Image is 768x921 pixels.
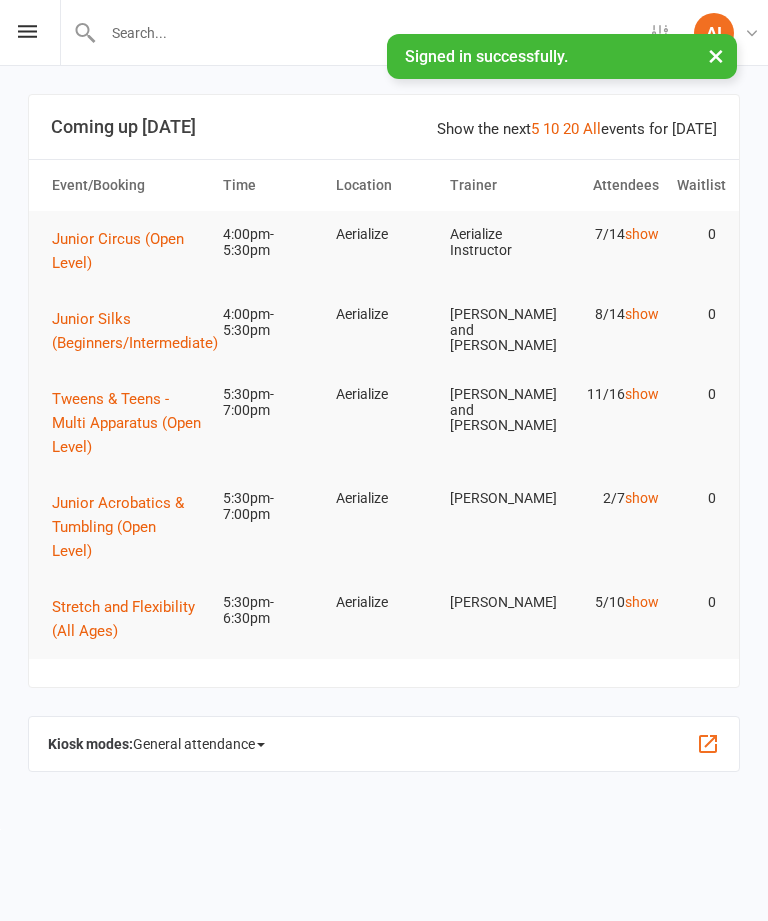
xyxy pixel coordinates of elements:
td: [PERSON_NAME] [441,579,555,626]
div: Show the next events for [DATE] [437,117,717,141]
a: 20 [563,120,579,138]
a: show [625,226,659,242]
span: Junior Circus (Open Level) [52,230,184,272]
button: Stretch and Flexibility (All Ages) [52,595,205,643]
td: 0 [668,371,725,418]
button: Junior Acrobatics & Tumbling (Open Level) [52,491,205,563]
td: Aerialize Instructor [441,211,555,274]
th: Event/Booking [43,160,214,211]
td: 5:30pm-7:00pm [214,371,328,434]
td: 8/14 [554,291,668,338]
th: Attendees [554,160,668,211]
td: Aerialize [327,579,441,626]
a: show [625,490,659,506]
button: Junior Silks (Beginners/Intermediate) [52,307,232,355]
td: 2/7 [554,475,668,522]
td: 4:00pm-5:30pm [214,211,328,274]
td: 5/10 [554,579,668,626]
span: Junior Acrobatics & Tumbling (Open Level) [52,494,184,560]
td: 5:30pm-6:30pm [214,579,328,642]
a: 5 [531,120,539,138]
td: 0 [668,291,725,338]
span: Stretch and Flexibility (All Ages) [52,598,195,640]
td: 4:00pm-5:30pm [214,291,328,354]
h3: Coming up [DATE] [51,117,717,137]
a: show [625,594,659,610]
td: 11/16 [554,371,668,418]
span: Signed in successfully. [405,47,568,66]
td: Aerialize [327,211,441,258]
button: × [698,34,734,77]
td: 7/14 [554,211,668,258]
input: Search... [97,19,628,47]
th: Trainer [441,160,555,211]
th: Time [214,160,328,211]
td: Aerialize [327,291,441,338]
td: Aerialize [327,371,441,418]
td: [PERSON_NAME] and [PERSON_NAME] [441,291,555,369]
a: show [625,386,659,402]
td: [PERSON_NAME] [441,475,555,522]
a: show [625,306,659,322]
span: Tweens & Teens - Multi Apparatus (Open Level) [52,390,201,456]
a: All [583,120,601,138]
div: AI [694,13,734,53]
td: 5:30pm-7:00pm [214,475,328,538]
button: Tweens & Teens - Multi Apparatus (Open Level) [52,387,205,459]
td: 0 [668,579,725,626]
button: Junior Circus (Open Level) [52,227,205,275]
a: 10 [543,120,559,138]
span: General attendance [133,728,265,760]
span: Junior Silks (Beginners/Intermediate) [52,310,218,352]
td: [PERSON_NAME] and [PERSON_NAME] [441,371,555,449]
td: 0 [668,211,725,258]
th: Waitlist [668,160,725,211]
th: Location [327,160,441,211]
strong: Kiosk modes: [48,736,133,752]
td: 0 [668,475,725,522]
td: Aerialize [327,475,441,522]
